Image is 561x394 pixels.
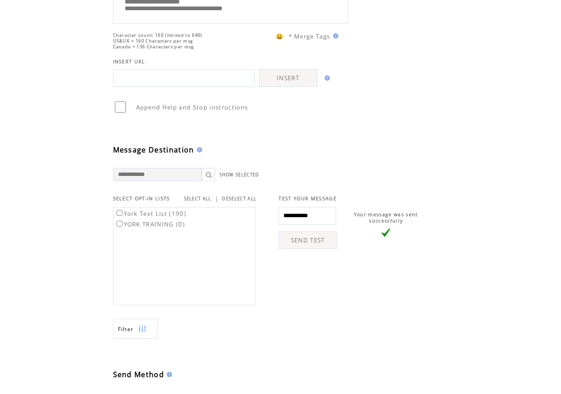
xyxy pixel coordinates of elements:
img: filters.png [138,319,146,339]
span: Send Method [113,370,165,379]
a: SHOW SELECTED [220,172,259,178]
img: help.gif [194,147,202,152]
a: SEND TEST [279,231,337,249]
img: help.gif [164,372,172,377]
span: Canada = 136 Characters per msg [113,44,194,50]
span: TEST YOUR MESSAGE [279,195,337,202]
img: help.gif [330,33,338,39]
label: YORK TRAINING (0) [115,220,185,228]
span: Append Help and Stop instructions [136,103,248,111]
span: 😀 [276,32,284,40]
span: * Merge Tags [289,32,330,40]
span: Character count: 160 (limited to 640) [113,32,203,38]
img: vLarge.png [381,228,390,237]
span: INSERT URL [113,59,145,65]
span: Show filters [118,325,134,333]
span: SELECT OPT-IN LISTS [113,195,170,202]
a: Filter [113,319,157,339]
a: DESELECT ALL [222,196,256,202]
img: help.gif [322,75,330,81]
a: INSERT [259,69,318,87]
span: Message Destination [113,145,194,155]
label: York Text List (190) [115,210,187,218]
span: | [215,195,219,203]
a: SELECT ALL [184,196,212,202]
input: York Text List (190) [117,210,122,216]
span: US&UK = 160 Characters per msg [113,38,193,44]
input: YORK TRAINING (0) [117,221,122,226]
span: Your message was sent successfully [354,211,418,224]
